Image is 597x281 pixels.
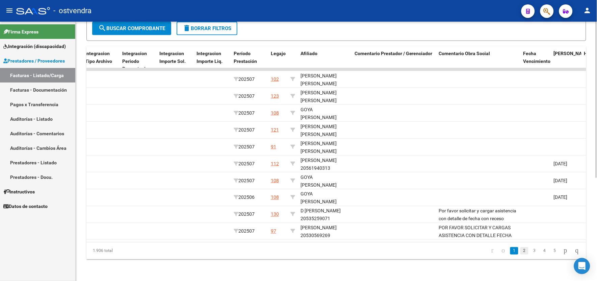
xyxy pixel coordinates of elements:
[234,161,255,166] span: 202507
[523,51,551,64] span: Fecha Vencimiento
[551,247,559,255] a: 5
[554,195,568,200] span: [DATE]
[86,242,185,259] div: 1.906 total
[271,51,286,56] span: Legajo
[301,173,349,196] div: GOYA [PERSON_NAME] 27567210915
[271,160,279,168] div: 112
[551,46,581,76] datatable-header-cell: Fecha Confimado
[120,46,157,76] datatable-header-cell: Integracion Periodo Presentacion
[271,92,279,100] div: 123
[271,126,279,134] div: 121
[194,46,231,76] datatable-header-cell: Integracion Importe Liq.
[301,89,349,112] div: [PERSON_NAME] [PERSON_NAME] 20541853015
[3,28,38,36] span: Firma Express
[550,245,560,257] li: page 5
[234,76,255,82] span: 202507
[183,24,191,32] mat-icon: delete
[271,143,276,151] div: 91
[352,46,436,76] datatable-header-cell: Comentario Prestador / Gerenciador
[301,224,349,240] div: [PERSON_NAME] 20530569269
[271,75,279,83] div: 102
[197,51,223,64] span: Integracion Importe Liq.
[439,51,490,56] span: Comentario Obra Social
[519,245,529,257] li: page 2
[157,46,194,76] datatable-header-cell: Integracion Importe Sol.
[271,211,279,218] div: 130
[3,57,65,65] span: Prestadores / Proveedores
[439,208,517,229] span: Por favor solicitar y cargar asistencia con detalle de fecha con receso escolar. Gracias
[301,157,349,172] div: [PERSON_NAME] 20561940313
[234,195,255,200] span: 202506
[268,46,288,76] datatable-header-cell: Legajo
[301,51,317,56] span: Afiliado
[234,144,255,149] span: 202507
[520,247,528,255] a: 2
[301,123,349,146] div: [PERSON_NAME] [PERSON_NAME] 27554313553
[271,177,279,185] div: 108
[301,140,349,163] div: [PERSON_NAME] [PERSON_NAME] 20570754433
[3,43,66,50] span: Integración (discapacidad)
[355,51,433,56] span: Comentario Prestador / Gerenciador
[510,247,518,255] a: 1
[234,178,255,183] span: 202507
[5,6,14,15] mat-icon: menu
[271,194,279,202] div: 108
[540,245,550,257] li: page 4
[234,93,255,99] span: 202507
[574,258,590,274] div: Open Intercom Messenger
[439,225,512,246] span: POR FAVOR SOLICITAR Y CARGAS ASISTENCIA CON DETALLE FECHA DE RECESO ESCOLAR. GRACIAS
[554,51,590,56] span: [PERSON_NAME]
[301,72,349,95] div: [PERSON_NAME] [PERSON_NAME] 20500316803
[234,127,255,133] span: 202507
[301,106,349,129] div: GOYA [PERSON_NAME] 27567210915
[122,51,151,72] span: Integracion Periodo Presentacion
[298,46,352,76] datatable-header-cell: Afiliado
[3,203,48,210] span: Datos de contacto
[554,178,568,183] span: [DATE]
[271,228,276,235] div: 97
[159,51,186,64] span: Integracion Importe Sol.
[530,247,539,255] a: 3
[3,188,35,195] span: Instructivos
[98,25,165,31] span: Buscar Comprobante
[98,24,106,32] mat-icon: search
[177,22,237,35] button: Borrar Filtros
[183,25,231,31] span: Borrar Filtros
[572,247,582,255] a: go to last page
[583,6,592,15] mat-icon: person
[499,247,508,255] a: go to previous page
[234,51,257,64] span: Período Prestación
[521,46,551,76] datatable-header-cell: Fecha Vencimiento
[234,212,255,217] span: 202507
[301,207,349,223] div: D [PERSON_NAME] 20535259071
[85,51,112,64] span: Integracion Tipo Archivo
[561,247,570,255] a: go to next page
[529,245,540,257] li: page 3
[509,245,519,257] li: page 1
[231,46,268,76] datatable-header-cell: Período Prestación
[436,46,521,76] datatable-header-cell: Comentario Obra Social
[554,161,568,166] span: [DATE]
[92,22,171,35] button: Buscar Comprobante
[271,109,279,117] div: 108
[541,247,549,255] a: 4
[234,110,255,116] span: 202507
[82,46,120,76] datatable-header-cell: Integracion Tipo Archivo
[301,190,349,213] div: GOYA [PERSON_NAME] 27567210915
[234,229,255,234] span: 202507
[53,3,92,18] span: - ostvendra
[488,247,497,255] a: go to first page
